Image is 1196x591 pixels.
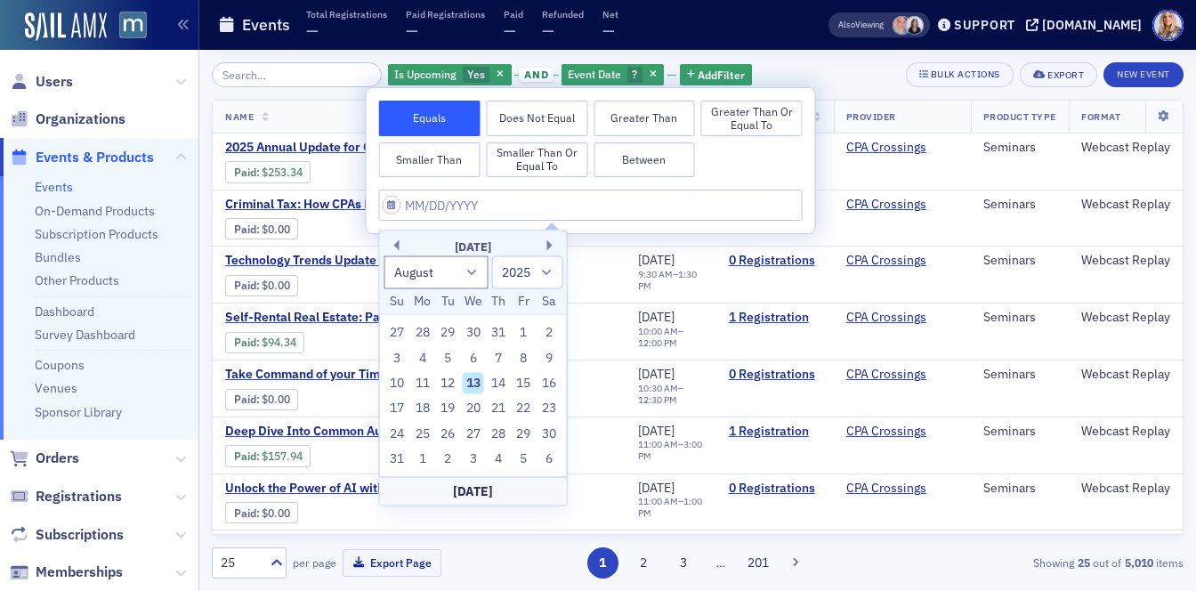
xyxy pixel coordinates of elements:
div: Choose Sunday, August 3rd, 2025 [386,347,408,368]
button: Does Not Equal [486,101,587,136]
a: Dashboard [35,304,94,320]
div: Choose Sunday, July 27th, 2025 [386,322,408,344]
span: Criminal Tax: How CPAs Bring Value to Defense Attorneys [225,197,554,213]
div: Paid: 1 - $25334 [225,161,311,182]
div: Choose Tuesday, August 19th, 2025 [437,398,458,419]
span: : [234,449,262,463]
div: Bulk Actions [931,69,1000,79]
a: New Event [1103,65,1184,81]
div: – [638,326,703,349]
label: per page [293,555,336,571]
a: Take Command of your Time [225,367,524,383]
p: Net [602,8,618,20]
div: [DATE] [380,476,567,505]
span: CPA Crossings [846,367,958,383]
div: Webcast Replay [1081,197,1170,213]
div: Choose Friday, August 29th, 2025 [513,423,535,444]
span: CPA Crossings [846,253,958,269]
span: : [234,166,262,179]
div: Choose Friday, September 5th, 2025 [513,449,535,470]
button: Smaller Than [379,142,481,178]
time: 11:00 AM [638,438,678,450]
a: CPA Crossings [846,253,926,269]
div: Choose Wednesday, August 13th, 2025 [463,373,484,394]
a: Unlock the Power of AI with Copilot in Excel [225,481,524,497]
input: MM/DD/YYYY [379,190,803,221]
div: Webcast Replay [1081,253,1170,269]
span: Format [1081,110,1120,123]
a: 0 Registrations [729,367,821,383]
a: 0 Registrations [729,481,821,497]
span: 2025 Annual Update for Governmental Accountants & Auditors [225,140,582,156]
img: SailAMX [25,12,107,41]
div: Webcast Replay [1081,310,1170,326]
div: Tu [437,291,458,312]
div: Choose Tuesday, September 2nd, 2025 [437,449,458,470]
div: Choose Wednesday, July 30th, 2025 [463,322,484,344]
button: Export [1020,62,1097,87]
span: Name [225,110,254,123]
span: [DATE] [638,366,675,382]
div: Paid: 0 - $0 [225,218,298,239]
div: Choose Tuesday, August 26th, 2025 [437,423,458,444]
span: Subscriptions [36,525,124,545]
button: Greater Than [594,101,695,136]
a: Technology Trends Update for CPAs with [PERSON_NAME] [225,253,557,269]
div: – [638,383,703,406]
a: Users [10,72,73,92]
div: Seminars [983,253,1056,269]
a: CPA Crossings [846,481,926,497]
div: We [463,291,484,312]
p: Refunded [542,8,584,20]
span: $0.00 [262,279,290,292]
a: Events [35,179,73,195]
span: CPA Crossings [846,424,958,440]
span: $94.34 [262,336,296,349]
div: Choose Monday, September 1st, 2025 [412,449,433,470]
span: : [234,506,262,520]
div: Paid: 0 - $0 [225,502,298,523]
a: Coupons [35,357,85,373]
div: – [638,269,703,292]
span: ? [632,67,637,81]
p: Total Registrations [306,8,387,20]
span: Yes [467,67,485,81]
div: Choose Thursday, September 4th, 2025 [488,449,509,470]
div: Su [386,291,408,312]
button: 201 [743,547,774,579]
span: $253.34 [262,166,303,179]
div: Export [1047,70,1084,80]
div: Choose Saturday, August 30th, 2025 [538,423,560,444]
div: Paid: 1 - $15794 [225,445,311,466]
span: Events & Products [36,148,154,167]
button: and [514,68,559,82]
div: Paid: 0 - $0 [225,389,298,410]
button: Greater Than or Equal To [701,101,803,136]
a: CPA Crossings [846,424,926,440]
span: Is Upcoming [394,67,457,81]
div: Seminars [983,481,1056,497]
span: … [708,555,733,571]
span: [DATE] [638,480,675,496]
span: CPA Crossings [846,140,958,156]
div: Seminars [983,424,1056,440]
div: Choose Wednesday, August 20th, 2025 [463,398,484,419]
span: Kelly Brown [905,16,924,35]
span: Profile [1152,10,1184,41]
p: Paid [504,8,523,20]
strong: 5,010 [1121,555,1156,571]
a: Paid [234,449,256,463]
time: 10:00 AM [638,325,678,337]
a: Survey Dashboard [35,327,135,343]
time: 12:30 PM [638,393,677,406]
div: Webcast Replay [1081,140,1170,156]
div: – [638,439,703,462]
div: Choose Thursday, August 21st, 2025 [488,398,509,419]
a: Subscription Products [35,226,158,242]
span: Users [36,72,73,92]
a: Memberships [10,563,123,582]
a: On-Demand Products [35,203,155,219]
div: Showing out of items [872,555,1184,571]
